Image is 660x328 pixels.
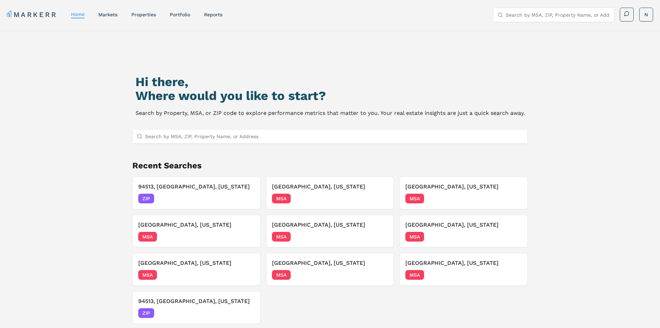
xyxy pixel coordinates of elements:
[399,215,528,247] button: [GEOGRAPHIC_DATA], [US_STATE]MSA[DATE]
[138,270,157,280] span: MSA
[131,12,156,17] a: properties
[135,108,525,118] p: Search by Property, MSA, or ZIP code to explore performance metrics that matter to you. Your real...
[138,232,157,242] span: MSA
[506,195,522,202] span: [DATE]
[138,308,154,318] span: ZIP
[135,75,525,89] h1: Hi there,
[272,270,291,280] span: MSA
[239,233,255,240] span: [DATE]
[506,233,522,240] span: [DATE]
[372,195,388,202] span: [DATE]
[138,221,255,229] h3: [GEOGRAPHIC_DATA], [US_STATE]
[239,271,255,278] span: [DATE]
[132,253,261,286] button: [GEOGRAPHIC_DATA], [US_STATE]MSA[DATE]
[132,215,261,247] button: [GEOGRAPHIC_DATA], [US_STATE]MSA[DATE]
[272,221,388,229] h3: [GEOGRAPHIC_DATA], [US_STATE]
[506,271,522,278] span: [DATE]
[272,183,388,191] h3: [GEOGRAPHIC_DATA], [US_STATE]
[272,194,291,203] span: MSA
[639,8,653,22] button: N
[405,194,424,203] span: MSA
[204,12,222,17] a: reports
[145,129,523,143] input: Search by MSA, ZIP, Property Name, or Address
[266,253,394,286] button: [GEOGRAPHIC_DATA], [US_STATE]MSA[DATE]
[71,11,85,17] a: home
[138,297,255,305] h3: 94513, [GEOGRAPHIC_DATA], [US_STATE]
[644,11,648,18] span: N
[239,195,255,202] span: [DATE]
[138,194,154,203] span: ZIP
[138,183,255,191] h3: 94513, [GEOGRAPHIC_DATA], [US_STATE]
[405,221,522,229] h3: [GEOGRAPHIC_DATA], [US_STATE]
[405,259,522,267] h3: [GEOGRAPHIC_DATA], [US_STATE]
[405,232,424,242] span: MSA
[132,177,261,209] button: 94513, [GEOGRAPHIC_DATA], [US_STATE]ZIP[DATE]
[132,160,528,171] h2: Recent Searches
[399,177,528,209] button: [GEOGRAPHIC_DATA], [US_STATE]MSA[DATE]
[239,310,255,317] span: [DATE]
[405,270,424,280] span: MSA
[272,232,291,242] span: MSA
[405,183,522,191] h3: [GEOGRAPHIC_DATA], [US_STATE]
[372,233,388,240] span: [DATE]
[98,12,117,17] a: markets
[372,271,388,278] span: [DATE]
[506,8,610,22] input: Search by MSA, ZIP, Property Name, or Address
[138,259,255,267] h3: [GEOGRAPHIC_DATA], [US_STATE]
[272,259,388,267] h3: [GEOGRAPHIC_DATA], [US_STATE]
[132,291,261,324] button: 94513, [GEOGRAPHIC_DATA], [US_STATE]ZIP[DATE]
[266,215,394,247] button: [GEOGRAPHIC_DATA], [US_STATE]MSA[DATE]
[399,253,528,286] button: [GEOGRAPHIC_DATA], [US_STATE]MSA[DATE]
[266,177,394,209] button: [GEOGRAPHIC_DATA], [US_STATE]MSA[DATE]
[170,12,190,17] a: Portfolio
[7,10,57,19] a: MARKERR
[135,89,525,103] h2: Where would you like to start?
